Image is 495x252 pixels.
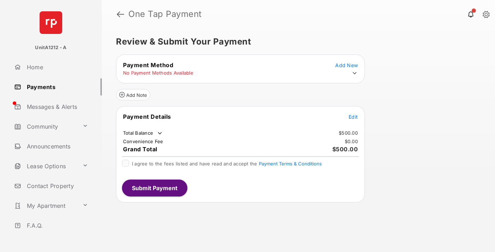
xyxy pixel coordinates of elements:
[11,78,102,95] a: Payments
[11,59,102,76] a: Home
[123,146,157,153] span: Grand Total
[11,158,80,175] a: Lease Options
[123,70,194,76] td: No Payment Methods Available
[344,138,358,145] td: $0.00
[11,118,80,135] a: Community
[11,138,102,155] a: Announcements
[11,98,102,115] a: Messages & Alerts
[128,10,202,18] strong: One Tap Payment
[122,180,187,197] button: Submit Payment
[11,197,80,214] a: My Apartment
[116,37,475,46] h5: Review & Submit Your Payment
[116,89,150,100] button: Add Note
[349,114,358,120] span: Edit
[11,177,102,194] a: Contact Property
[40,11,62,34] img: svg+xml;base64,PHN2ZyB4bWxucz0iaHR0cDovL3d3dy53My5vcmcvMjAwMC9zdmciIHdpZHRoPSI2NCIgaGVpZ2h0PSI2NC...
[349,113,358,120] button: Edit
[338,130,358,136] td: $500.00
[335,62,358,68] span: Add New
[335,61,358,69] button: Add New
[259,161,322,166] button: I agree to the fees listed and have read and accept the
[123,113,171,120] span: Payment Details
[35,44,66,51] p: UnitA1212 - A
[11,217,102,234] a: F.A.Q.
[123,130,163,137] td: Total Balance
[123,138,164,145] td: Convenience Fee
[132,161,322,166] span: I agree to the fees listed and have read and accept the
[123,61,173,69] span: Payment Method
[332,146,358,153] span: $500.00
